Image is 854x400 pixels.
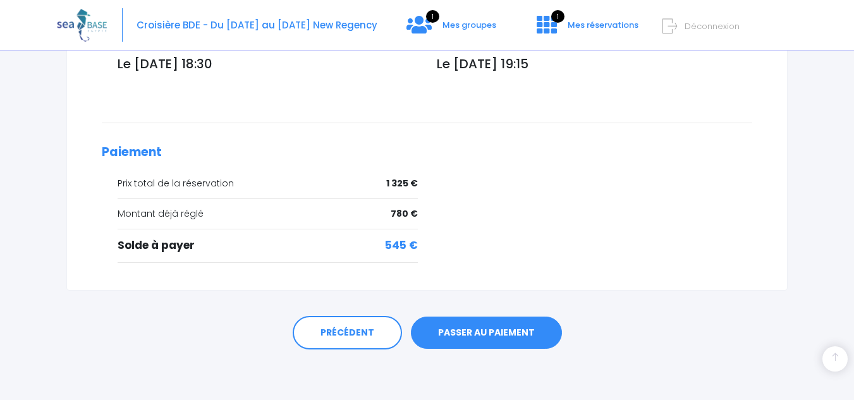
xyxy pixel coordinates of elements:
[391,207,418,221] span: 780 €
[396,23,506,35] a: 1 Mes groupes
[568,19,638,31] span: Mes réservations
[551,10,564,23] span: 1
[685,20,740,32] span: Déconnexion
[385,238,418,254] span: 545 €
[118,207,418,221] div: Montant déjà réglé
[102,145,752,160] h2: Paiement
[411,317,562,349] a: PASSER AU PAIEMENT
[118,238,418,254] div: Solde à payer
[118,177,418,190] div: Prix total de la réservation
[442,19,496,31] span: Mes groupes
[527,23,646,35] a: 1 Mes réservations
[386,177,418,190] span: 1 325 €
[118,54,418,73] p: Le [DATE] 18:30
[293,316,402,350] a: PRÉCÉDENT
[137,18,377,32] span: Croisière BDE - Du [DATE] au [DATE] New Regency
[426,10,439,23] span: 1
[437,54,753,73] p: Le [DATE] 19:15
